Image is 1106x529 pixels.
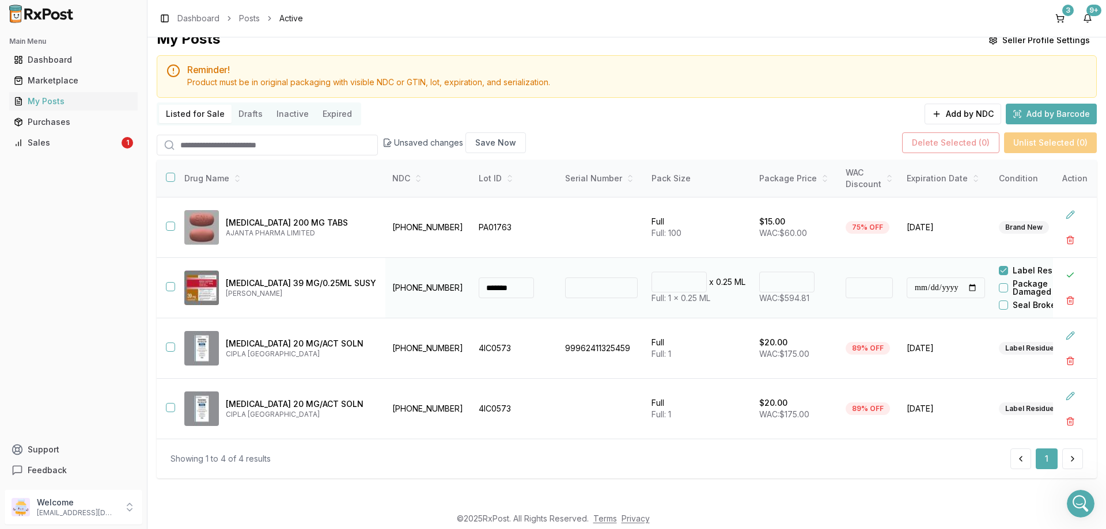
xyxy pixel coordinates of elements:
[9,37,138,46] h2: Main Menu
[14,75,133,86] div: Marketplace
[50,125,114,133] b: [PERSON_NAME]
[1051,9,1069,28] button: 3
[14,137,119,149] div: Sales
[759,409,809,419] span: WAC: $175.00
[716,276,732,288] p: 0.25
[645,318,752,379] td: Full
[1060,265,1081,286] button: Close
[907,173,985,184] div: Expiration Date
[9,220,189,268] div: It is to late to schedule for [DATE] i will schedule pick up for [DATE] after 3pm and will notify...
[9,193,221,220] div: Manuel says…
[9,314,221,353] div: Abdul says…
[50,124,196,134] div: joined the conversation
[1060,351,1081,371] button: Delete
[37,508,117,517] p: [EMAIL_ADDRESS][DOMAIN_NAME]
[36,377,46,386] button: Emoji picker
[907,403,985,414] span: [DATE]
[226,398,376,410] p: [MEDICAL_DATA] 20 MG/ACT SOLN
[759,173,832,184] div: Package Price
[1013,267,1070,275] label: Label Residue
[184,331,219,366] img: SUMAtriptan 20 MG/ACT SOLN
[187,65,1087,74] h5: Reminder!
[759,349,809,359] span: WAC: $175.00
[226,410,376,419] p: CIPLA [GEOGRAPHIC_DATA]
[35,195,46,207] img: Profile image for Manuel
[28,465,67,476] span: Feedback
[177,13,219,24] a: Dashboard
[645,379,752,439] td: Full
[56,6,131,14] h1: [PERSON_NAME]
[316,105,359,123] button: Expired
[382,132,526,153] div: Unsaved changes
[846,342,890,355] div: 89% OFF
[9,91,138,112] a: My Posts
[982,30,1097,51] button: Seller Profile Settings
[846,221,889,234] div: 75% OFF
[392,173,465,184] div: NDC
[279,13,303,24] span: Active
[7,5,29,26] button: go back
[999,402,1060,415] div: Label Residue
[1067,490,1094,517] iframe: Intercom live chat
[1062,5,1074,16] div: 3
[37,497,117,508] p: Welcome
[472,197,558,258] td: PA01763
[18,227,180,261] div: It is to late to schedule for [DATE] i will schedule pick up for [DATE] after 3pm and will notify...
[56,321,212,333] div: yes please thank you [PERSON_NAME]
[51,71,212,105] div: HI, looking to schedule fedex pick up at ValuePlus Pharmacy [STREET_ADDRESS] -
[479,173,551,184] div: Lot ID
[18,377,27,386] button: Upload attachment
[9,121,221,148] div: Bobbie says…
[184,391,219,426] img: SUMAtriptan 20 MG/ACT SOLN
[759,293,809,303] span: WAC: $594.81
[184,271,219,305] img: Invega Sustenna 39 MG/0.25ML SUSY
[1036,448,1058,469] button: 1
[176,288,221,314] div: [DATE]
[47,314,221,340] div: yes please thank you [PERSON_NAME]
[1060,325,1081,346] button: Edit
[5,5,78,23] img: RxPost Logo
[385,318,472,379] td: [PHONE_NUMBER]
[226,289,376,298] p: [PERSON_NAME]
[907,222,985,233] span: [DATE]
[1086,5,1101,16] div: 9+
[177,13,303,24] nav: breadcrumb
[759,397,787,409] p: $20.00
[5,92,142,111] button: My Posts
[157,30,220,51] div: My Posts
[472,379,558,439] td: 4IC0573
[226,349,376,359] p: CIPLA [GEOGRAPHIC_DATA]
[184,210,219,245] img: Entacapone 200 MG TABS
[759,228,807,238] span: WAC: $60.00
[5,460,142,481] button: Feedback
[226,217,376,229] p: [MEDICAL_DATA] 200 MG TABS
[5,113,142,131] button: Purchases
[9,50,138,70] a: Dashboard
[558,318,645,379] td: 99962411325459
[5,134,142,152] button: Sales1
[56,14,79,26] p: Active
[1078,9,1097,28] button: 9+
[1060,386,1081,406] button: Edit
[652,228,681,238] span: Full: 100
[187,77,1087,88] div: Product must be in original packaging with visible NDC or GTIN, lot, expiration, and serialization.
[1060,411,1081,432] button: Delete
[652,349,671,359] span: Full: 1
[565,173,638,184] div: Serial Number
[385,197,472,258] td: [PHONE_NUMBER]
[185,295,212,307] div: [DATE]
[18,270,111,277] div: [PERSON_NAME] • 3m ago
[226,338,376,349] p: [MEDICAL_DATA] 20 MG/ACT SOLN
[50,197,114,205] b: [PERSON_NAME]
[55,377,64,386] button: Gif picker
[9,288,221,315] div: Abdul says…
[198,372,216,391] button: Send a message…
[239,13,260,24] a: Posts
[759,216,785,227] p: $15.00
[14,116,133,128] div: Purchases
[652,293,710,303] span: Full: 1 x 0.25 ML
[999,342,1060,355] div: Label Residue
[709,276,714,288] p: x
[1053,160,1097,197] th: Action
